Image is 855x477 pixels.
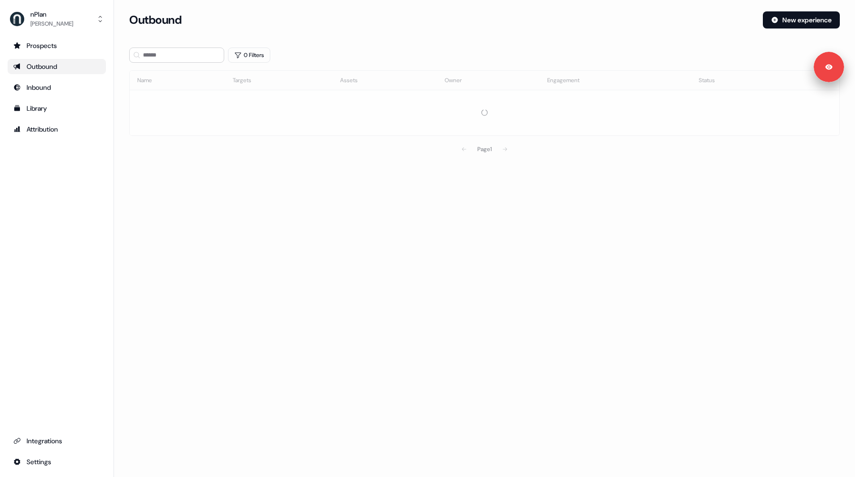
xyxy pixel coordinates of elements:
div: Settings [13,457,100,467]
div: nPlan [30,10,73,19]
a: Go to templates [8,101,106,116]
div: Prospects [13,41,100,50]
a: Go to prospects [8,38,106,53]
a: Go to integrations [8,433,106,448]
h3: Outbound [129,13,181,27]
a: Go to Inbound [8,80,106,95]
div: [PERSON_NAME] [30,19,73,29]
a: Go to integrations [8,454,106,469]
div: Outbound [13,62,100,71]
button: New experience [763,11,840,29]
div: Integrations [13,436,100,446]
button: 0 Filters [228,48,270,63]
button: nPlan[PERSON_NAME] [8,8,106,30]
div: Inbound [13,83,100,92]
a: Go to attribution [8,122,106,137]
div: Library [13,104,100,113]
a: Go to outbound experience [8,59,106,74]
div: Attribution [13,124,100,134]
